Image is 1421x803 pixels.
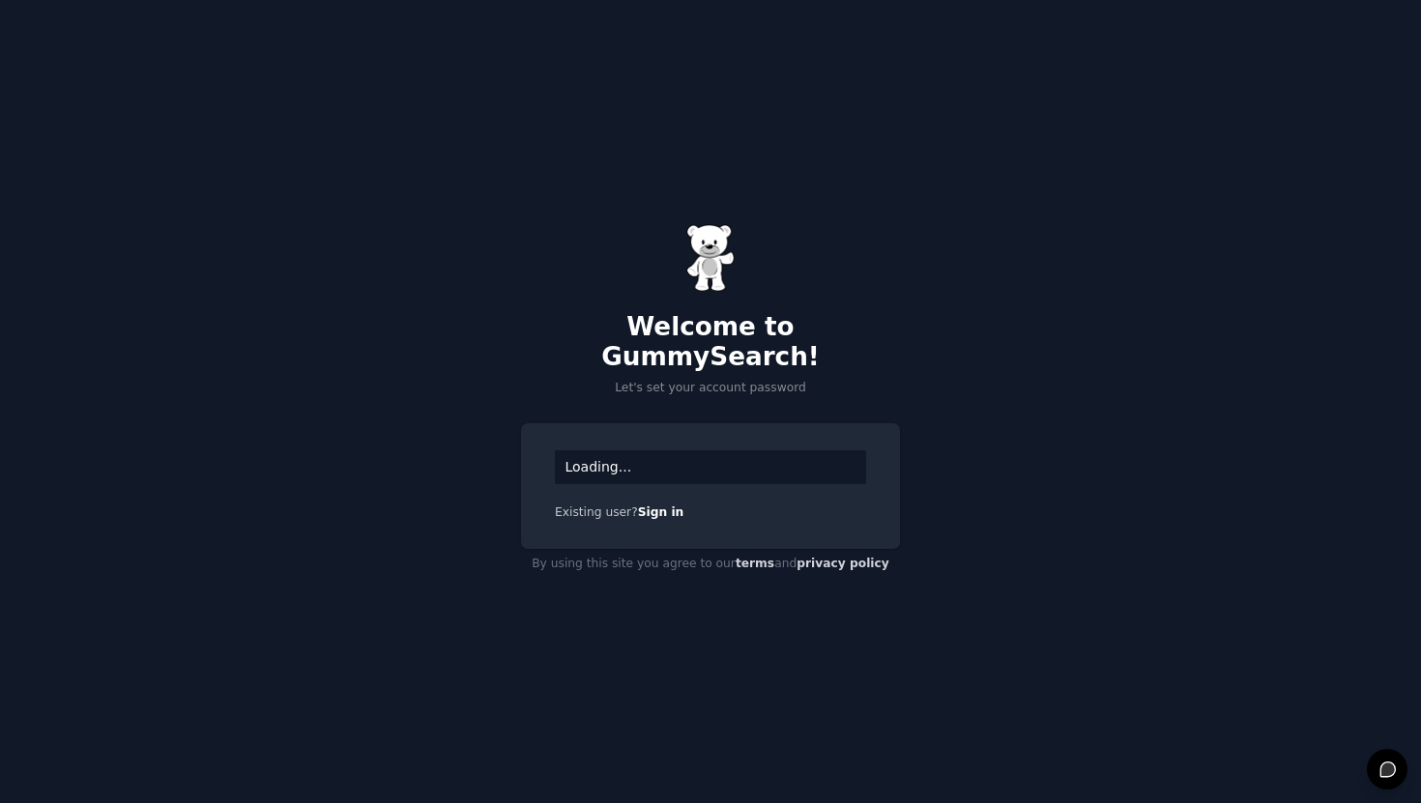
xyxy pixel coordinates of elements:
div: Loading... [555,450,866,484]
div: By using this site you agree to our and [521,549,900,580]
a: Sign in [638,505,684,519]
a: terms [736,557,774,570]
span: Existing user? [555,505,638,519]
p: Let's set your account password [521,380,900,397]
img: Gummy Bear [686,224,735,292]
a: privacy policy [797,557,889,570]
h2: Welcome to GummySearch! [521,312,900,373]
